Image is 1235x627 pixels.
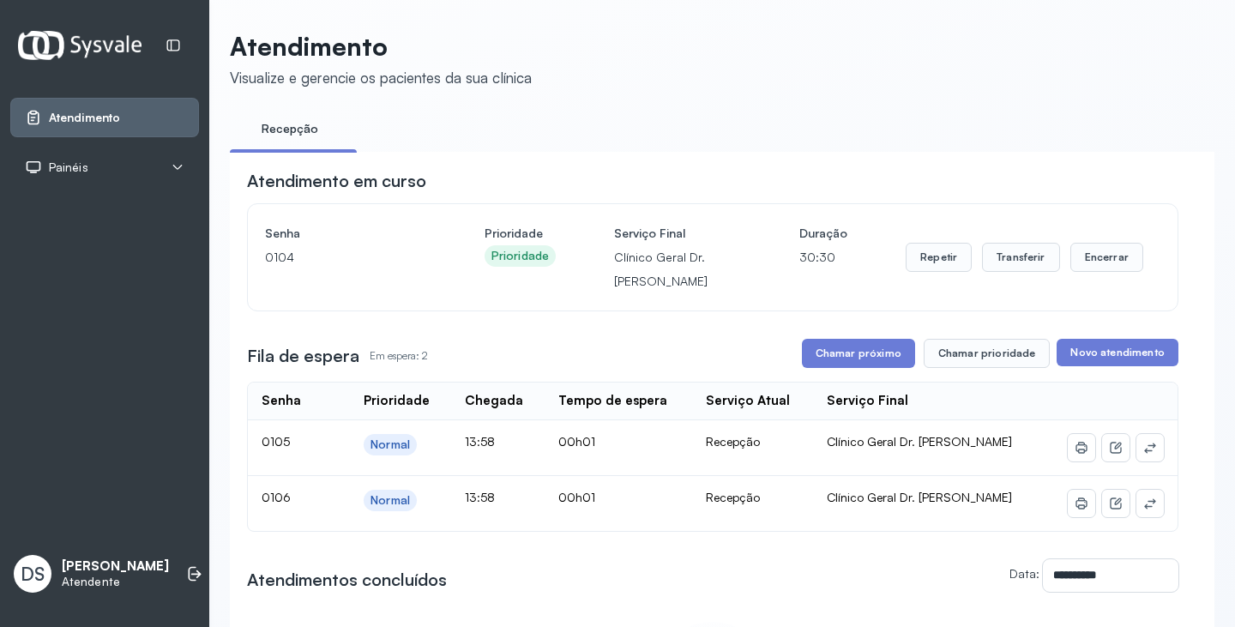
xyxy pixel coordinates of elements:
div: Recepção [706,490,799,505]
p: Em espera: 2 [370,344,428,368]
div: Normal [370,437,410,452]
h3: Atendimento em curso [247,169,426,193]
h3: Fila de espera [247,344,359,368]
button: Repetir [906,243,972,272]
span: Atendimento [49,111,120,125]
div: Visualize e gerencie os pacientes da sua clínica [230,69,532,87]
span: 0106 [262,490,291,504]
span: 13:58 [465,434,495,449]
a: Atendimento [25,109,184,126]
a: Recepção [230,115,350,143]
p: [PERSON_NAME] [62,558,169,575]
div: Prioridade [364,393,430,409]
div: Chegada [465,393,523,409]
p: Clínico Geral Dr. [PERSON_NAME] [614,245,741,293]
div: Tempo de espera [558,393,667,409]
h4: Duração [799,221,847,245]
p: 30:30 [799,245,847,269]
h3: Atendimentos concluídos [247,568,447,592]
h4: Senha [265,221,426,245]
div: Serviço Atual [706,393,790,409]
button: Transferir [982,243,1060,272]
div: Senha [262,393,301,409]
button: Chamar prioridade [924,339,1051,368]
label: Data: [1009,566,1039,581]
div: Prioridade [491,249,549,263]
div: Recepção [706,434,799,449]
div: Serviço Final [827,393,908,409]
button: Encerrar [1070,243,1143,272]
span: 00h01 [558,490,595,504]
p: Atendente [62,575,169,589]
p: Atendimento [230,31,532,62]
span: 00h01 [558,434,595,449]
button: Chamar próximo [802,339,915,368]
span: Clínico Geral Dr. [PERSON_NAME] [827,434,1012,449]
span: 13:58 [465,490,495,504]
h4: Prioridade [485,221,556,245]
span: Clínico Geral Dr. [PERSON_NAME] [827,490,1012,504]
button: Novo atendimento [1057,339,1178,366]
p: 0104 [265,245,426,269]
img: Logotipo do estabelecimento [18,31,142,59]
span: 0105 [262,434,290,449]
h4: Serviço Final [614,221,741,245]
span: Painéis [49,160,88,175]
div: Normal [370,493,410,508]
